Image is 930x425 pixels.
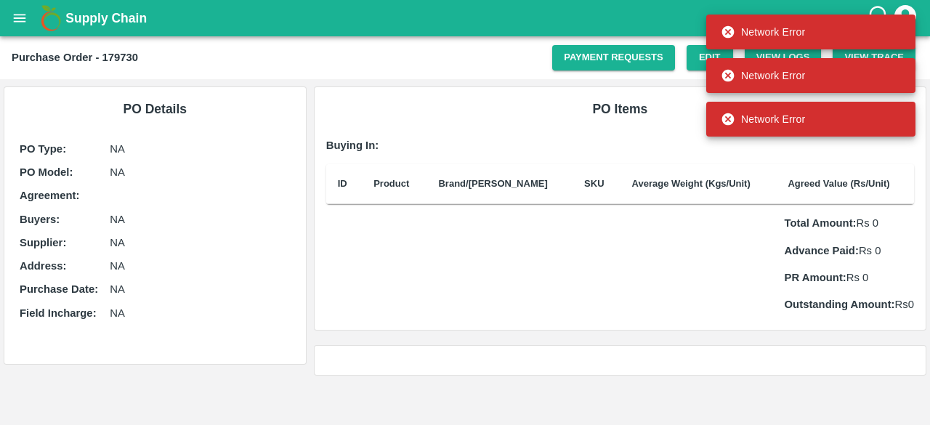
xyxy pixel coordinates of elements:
div: Network Error [721,62,805,89]
b: Purchase Date : [20,283,98,295]
img: logo [36,4,65,33]
p: Rs 0 [785,243,914,259]
b: PR Amount: [785,272,846,283]
b: Agreed Value (Rs/Unit) [788,178,889,189]
b: PO Type : [20,143,66,155]
b: Product [373,178,409,189]
b: Supplier : [20,237,66,248]
b: Outstanding Amount: [785,299,895,310]
a: Payment Requests [552,45,675,70]
b: Agreement: [20,190,79,201]
b: Buying In: [326,139,379,151]
p: Rs 0 [785,270,914,286]
b: Address : [20,260,66,272]
b: Brand/[PERSON_NAME] [438,178,547,189]
b: Total Amount: [785,217,857,229]
b: Supply Chain [65,11,147,25]
b: Average Weight (Kgs/Unit) [632,178,751,189]
p: Rs 0 [785,296,914,312]
p: NA [110,258,290,274]
p: NA [110,235,290,251]
div: customer-support [867,5,892,31]
a: Supply Chain [65,8,867,28]
div: Network Error [721,19,805,45]
p: Rs 0 [785,215,914,231]
h6: PO Details [16,99,294,119]
button: open drawer [3,1,36,35]
b: Advance Paid: [785,245,859,256]
p: NA [110,164,290,180]
b: SKU [584,178,604,189]
b: ID [338,178,347,189]
p: NA [110,281,290,297]
b: PO Model : [20,166,73,178]
p: NA [110,141,290,157]
p: NA [110,305,290,321]
b: Purchase Order - 179730 [12,52,138,63]
div: Network Error [721,106,805,132]
b: Buyers : [20,214,60,225]
b: Field Incharge : [20,307,97,319]
div: account of current user [892,3,918,33]
h6: PO Items [326,99,914,119]
a: Edit [687,45,733,70]
p: NA [110,211,290,227]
